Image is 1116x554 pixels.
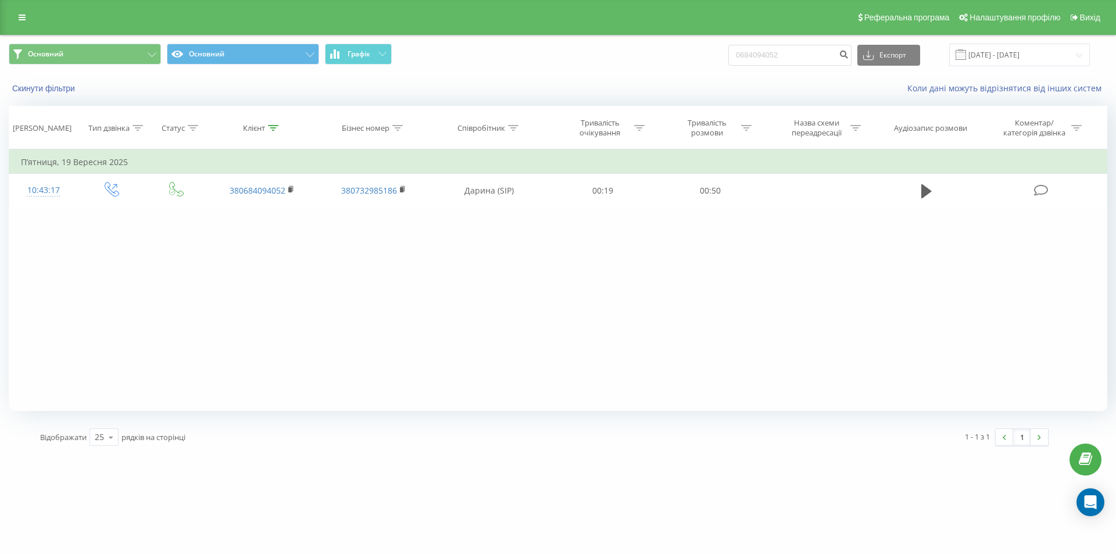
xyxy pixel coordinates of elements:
[9,151,1107,174] td: П’ятниця, 19 Вересня 2025
[569,118,631,138] div: Тривалість очікування
[857,45,920,66] button: Експорт
[429,174,549,208] td: Дарина (SIP)
[341,185,397,196] a: 380732985186
[230,185,285,196] a: 380684094052
[1000,118,1068,138] div: Коментар/категорія дзвінка
[656,174,763,208] td: 00:50
[95,431,104,443] div: 25
[342,123,389,133] div: Бізнес номер
[457,123,505,133] div: Співробітник
[167,44,319,65] button: Основний
[728,45,852,66] input: Пошук за номером
[894,123,967,133] div: Аудіозапис розмови
[864,13,950,22] span: Реферальна програма
[1013,429,1031,445] a: 1
[13,123,71,133] div: [PERSON_NAME]
[40,432,87,442] span: Відображати
[9,83,81,94] button: Скинути фільтри
[325,44,392,65] button: Графік
[785,118,847,138] div: Назва схеми переадресації
[243,123,265,133] div: Клієнт
[348,50,370,58] span: Графік
[1076,488,1104,516] div: Open Intercom Messenger
[676,118,738,138] div: Тривалість розмови
[21,179,66,202] div: 10:43:17
[121,432,185,442] span: рядків на сторінці
[162,123,185,133] div: Статус
[970,13,1060,22] span: Налаштування профілю
[28,49,63,59] span: Основний
[88,123,130,133] div: Тип дзвінка
[549,174,656,208] td: 00:19
[907,83,1107,94] a: Коли дані можуть відрізнятися вiд інших систем
[9,44,161,65] button: Основний
[1080,13,1100,22] span: Вихід
[965,431,990,442] div: 1 - 1 з 1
